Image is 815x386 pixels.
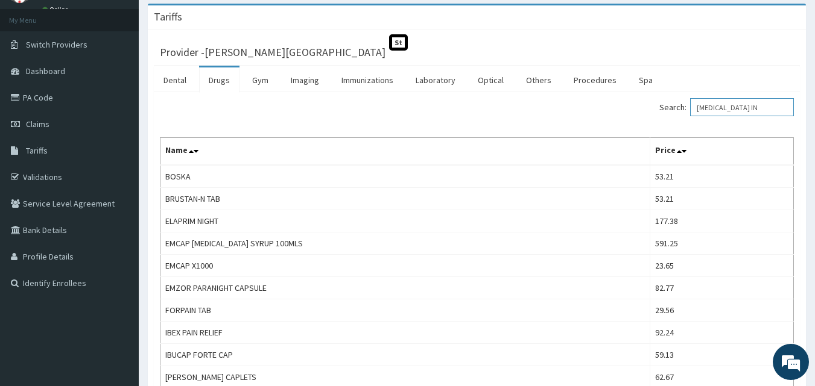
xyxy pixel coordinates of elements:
td: IBEX PAIN RELIEF [160,322,650,344]
td: BOSKA [160,165,650,188]
td: EMCAP [MEDICAL_DATA] SYRUP 100MLS [160,232,650,255]
td: EMCAP X1000 [160,255,650,277]
a: Laboratory [406,67,465,93]
td: FORPAIN TAB [160,299,650,322]
td: 591.25 [650,232,793,255]
td: IBUCAP FORTE CAP [160,344,650,366]
span: Switch Providers [26,39,87,50]
a: Online [42,5,71,14]
td: 177.38 [650,210,793,232]
th: Name [160,138,650,166]
div: Chat with us now [63,67,203,83]
td: 53.21 [650,165,793,188]
span: Dashboard [26,66,65,76]
span: Tariffs [26,145,48,156]
td: EMZOR PARANIGHT CAPSULE [160,277,650,299]
span: We're online! [70,116,166,238]
a: Optical [468,67,513,93]
th: Price [650,138,793,166]
a: Immunizations [332,67,403,93]
h3: Tariffs [154,11,182,22]
td: 29.56 [650,299,793,322]
a: Spa [629,67,662,93]
td: 92.24 [650,322,793,344]
td: 82.77 [650,277,793,299]
h3: Provider - [PERSON_NAME][GEOGRAPHIC_DATA] [160,47,385,58]
label: Search: [659,98,794,116]
td: BRUSTAN-N TAB [160,188,650,210]
td: 53.21 [650,188,793,210]
a: Drugs [199,67,239,93]
img: d_794563401_company_1708531726252_794563401 [22,60,49,90]
td: 59.13 [650,344,793,366]
a: Others [516,67,561,93]
a: Procedures [564,67,626,93]
div: Minimize live chat window [198,6,227,35]
input: Search: [690,98,794,116]
td: ELAPRIM NIGHT [160,210,650,232]
span: St [389,34,408,51]
a: Dental [154,67,196,93]
a: Imaging [281,67,329,93]
span: Claims [26,119,49,129]
textarea: Type your message and hit 'Enter' [6,258,230,300]
td: 23.65 [650,255,793,277]
a: Gym [243,67,278,93]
